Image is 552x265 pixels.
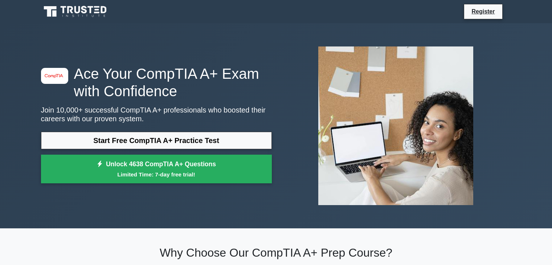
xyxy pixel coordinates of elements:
p: Join 10,000+ successful CompTIA A+ professionals who boosted their careers with our proven system. [41,106,272,123]
a: Unlock 4638 CompTIA A+ QuestionsLimited Time: 7-day free trial! [41,155,272,184]
a: Register [467,7,499,16]
h1: Ace Your CompTIA A+ Exam with Confidence [41,65,272,100]
small: Limited Time: 7-day free trial! [50,170,263,179]
a: Start Free CompTIA A+ Practice Test [41,132,272,149]
h2: Why Choose Our CompTIA A+ Prep Course? [41,246,511,260]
